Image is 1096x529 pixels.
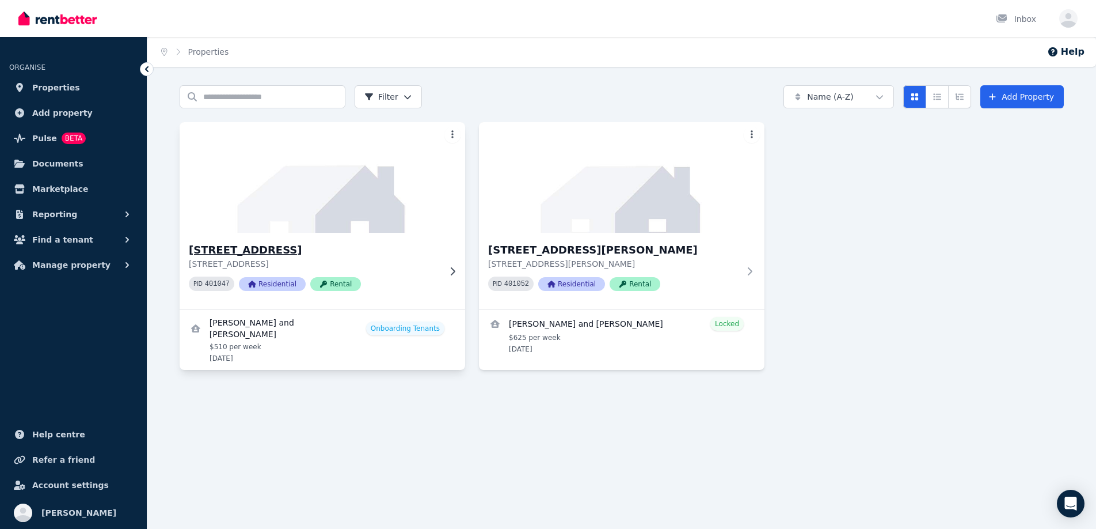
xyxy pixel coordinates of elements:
[1047,45,1084,59] button: Help
[807,91,854,103] span: Name (A-Z)
[996,13,1036,25] div: Inbox
[9,63,45,71] span: ORGANISE
[479,122,764,309] a: 4/8 Shirley St, Indooroopilly[STREET_ADDRESS][PERSON_NAME][STREET_ADDRESS][PERSON_NAME]PID 401052...
[189,242,440,258] h3: [STREET_ADDRESS]
[493,281,502,287] small: PID
[193,281,203,287] small: PID
[504,280,529,288] code: 401052
[9,254,138,277] button: Manage property
[903,85,926,108] button: Card view
[32,182,88,196] span: Marketplace
[239,277,306,291] span: Residential
[62,133,86,144] span: BETA
[9,101,138,124] a: Add property
[926,85,949,108] button: Compact list view
[488,242,739,258] h3: [STREET_ADDRESS][PERSON_NAME]
[9,152,138,175] a: Documents
[32,106,93,120] span: Add property
[744,127,760,143] button: More options
[9,76,138,99] a: Properties
[32,81,80,95] span: Properties
[488,258,739,270] p: [STREET_ADDRESS][PERSON_NAME]
[9,474,138,497] a: Account settings
[9,228,138,251] button: Find a tenant
[444,127,461,143] button: More options
[205,280,230,288] code: 401047
[147,37,242,67] nav: Breadcrumb
[9,203,138,226] button: Reporting
[32,131,57,145] span: Pulse
[1057,490,1084,517] div: Open Intercom Messenger
[948,85,971,108] button: Expanded list view
[903,85,971,108] div: View options
[32,478,109,492] span: Account settings
[783,85,894,108] button: Name (A-Z)
[173,119,473,236] img: 2/61 Maryvale St, Toowong
[310,277,361,291] span: Rental
[180,122,465,309] a: 2/61 Maryvale St, Toowong[STREET_ADDRESS][STREET_ADDRESS]PID 401047ResidentialRental
[32,207,77,221] span: Reporting
[9,423,138,446] a: Help centre
[9,127,138,150] a: PulseBETA
[980,85,1064,108] a: Add Property
[32,157,83,171] span: Documents
[188,47,229,56] a: Properties
[538,277,605,291] span: Residential
[479,122,764,233] img: 4/8 Shirley St, Indooroopilly
[364,91,398,103] span: Filter
[41,506,116,520] span: [PERSON_NAME]
[18,10,97,27] img: RentBetter
[32,453,95,467] span: Refer a friend
[9,177,138,201] a: Marketplace
[180,310,465,370] a: View details for Gemma Avenell and Samuel Hall
[32,233,93,247] span: Find a tenant
[32,258,111,272] span: Manage property
[479,310,764,361] a: View details for Diana Birnbaum and Jordan Newell
[610,277,660,291] span: Rental
[32,428,85,441] span: Help centre
[189,258,440,270] p: [STREET_ADDRESS]
[9,448,138,471] a: Refer a friend
[355,85,422,108] button: Filter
